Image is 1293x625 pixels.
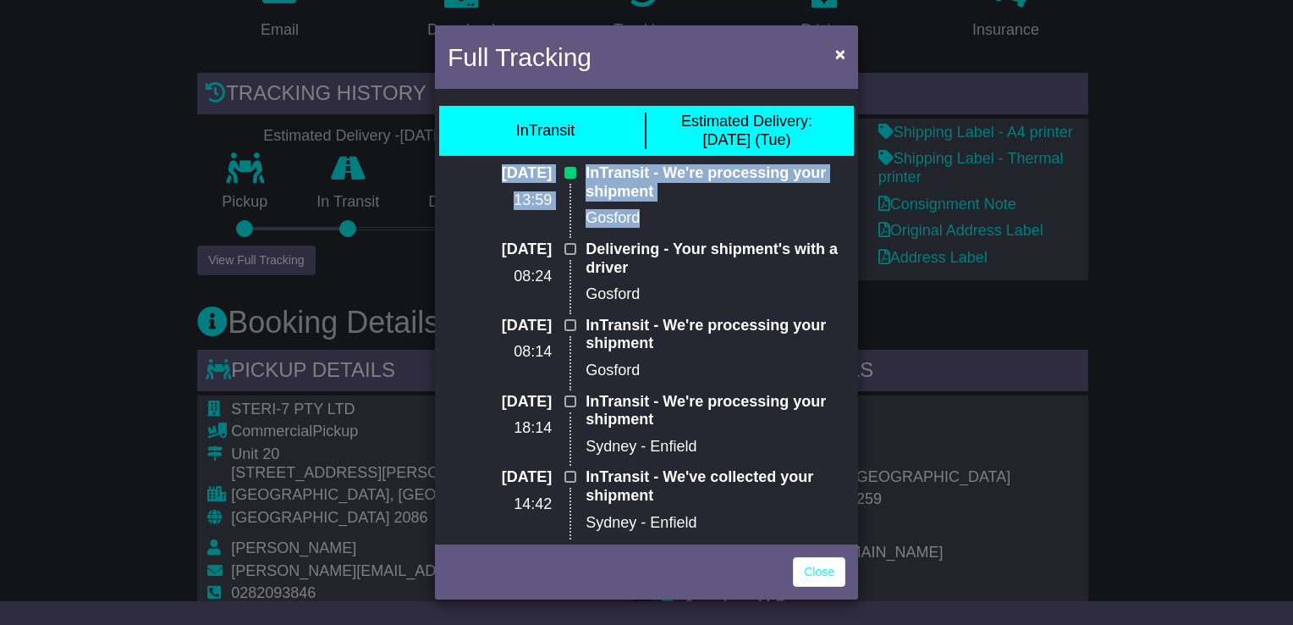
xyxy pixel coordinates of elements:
[448,268,552,286] p: 08:24
[586,438,845,456] p: Sydney - Enfield
[586,514,845,533] p: Sydney - Enfield
[681,113,812,149] div: [DATE] (Tue)
[448,419,552,438] p: 18:14
[793,557,845,587] a: Close
[586,241,845,277] p: Delivering - Your shipment's with a driver
[448,468,552,487] p: [DATE]
[586,393,845,429] p: InTransit - We're processing your shipment
[835,44,845,64] span: ×
[586,164,845,201] p: InTransit - We're processing your shipment
[448,191,552,210] p: 13:59
[448,164,552,183] p: [DATE]
[586,285,845,304] p: Gosford
[586,317,845,353] p: InTransit - We're processing your shipment
[827,36,854,71] button: Close
[448,343,552,362] p: 08:14
[448,393,552,412] p: [DATE]
[586,362,845,380] p: Gosford
[586,468,845,505] p: InTransit - We've collected your shipment
[516,122,575,141] div: InTransit
[586,209,845,228] p: Gosford
[448,241,552,259] p: [DATE]
[448,38,591,76] h4: Full Tracking
[448,495,552,514] p: 14:42
[681,113,812,130] span: Estimated Delivery:
[448,317,552,335] p: [DATE]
